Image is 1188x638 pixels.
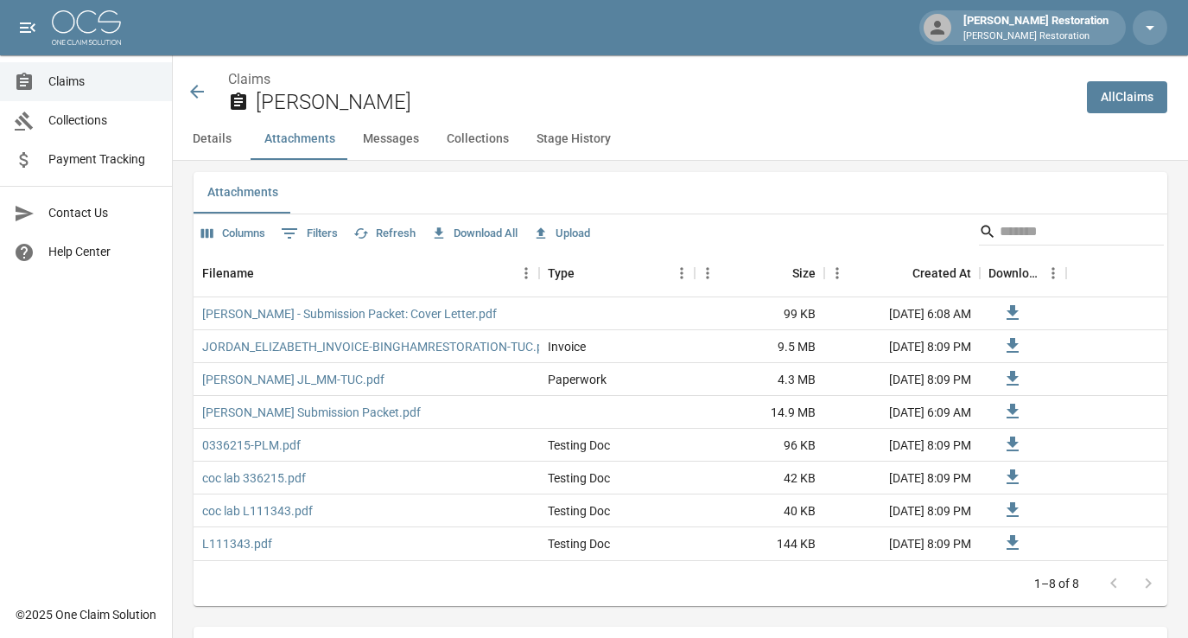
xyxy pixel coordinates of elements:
[539,249,695,297] div: Type
[202,338,555,355] a: JORDAN_ELIZABETH_INVOICE-BINGHAMRESTORATION-TUC.pdf
[548,535,610,552] div: Testing Doc
[979,218,1164,249] div: Search
[48,112,158,130] span: Collections
[202,469,306,487] a: coc lab 336215.pdf
[202,535,272,552] a: L111343.pdf
[194,249,539,297] div: Filename
[202,502,313,520] a: coc lab L111343.pdf
[48,243,158,261] span: Help Center
[824,494,980,527] div: [DATE] 8:09 PM
[824,330,980,363] div: [DATE] 8:09 PM
[792,249,816,297] div: Size
[912,249,971,297] div: Created At
[173,118,1188,160] div: anchor tabs
[988,249,1040,297] div: Download
[194,172,292,214] button: Attachments
[1087,81,1167,113] a: AllClaims
[228,69,1073,90] nav: breadcrumb
[548,338,586,355] div: Invoice
[824,396,980,429] div: [DATE] 6:09 AM
[548,437,610,454] div: Testing Doc
[824,527,980,560] div: [DATE] 8:09 PM
[1040,260,1066,286] button: Menu
[16,606,156,623] div: © 2025 One Claim Solution
[202,249,254,297] div: Filename
[695,527,824,560] div: 144 KB
[824,363,980,396] div: [DATE] 8:09 PM
[48,150,158,169] span: Payment Tracking
[48,204,158,222] span: Contact Us
[548,249,575,297] div: Type
[695,330,824,363] div: 9.5 MB
[548,371,607,388] div: Paperwork
[433,118,523,160] button: Collections
[427,220,522,247] button: Download All
[695,260,721,286] button: Menu
[349,118,433,160] button: Messages
[202,305,497,322] a: [PERSON_NAME] - Submission Packet: Cover Letter.pdf
[202,371,384,388] a: [PERSON_NAME] JL_MM-TUC.pdf
[10,10,45,45] button: open drawer
[824,429,980,462] div: [DATE] 8:09 PM
[529,220,594,247] button: Upload
[48,73,158,91] span: Claims
[202,437,301,454] a: 0336215-PLM.pdf
[824,462,980,494] div: [DATE] 8:09 PM
[194,172,1167,214] div: related-list tabs
[695,363,824,396] div: 4.3 MB
[695,396,824,429] div: 14.9 MB
[695,494,824,527] div: 40 KB
[202,404,421,421] a: [PERSON_NAME] Submission Packet.pdf
[695,429,824,462] div: 96 KB
[251,118,349,160] button: Attachments
[548,502,610,520] div: Testing Doc
[824,297,980,330] div: [DATE] 6:08 AM
[228,71,270,87] a: Claims
[349,220,420,247] button: Refresh
[695,462,824,494] div: 42 KB
[256,90,1073,115] h2: [PERSON_NAME]
[548,469,610,487] div: Testing Doc
[173,118,251,160] button: Details
[513,260,539,286] button: Menu
[276,220,342,247] button: Show filters
[980,249,1066,297] div: Download
[824,249,980,297] div: Created At
[523,118,625,160] button: Stage History
[956,12,1115,43] div: [PERSON_NAME] Restoration
[963,29,1109,44] p: [PERSON_NAME] Restoration
[1034,575,1079,592] p: 1–8 of 8
[695,297,824,330] div: 99 KB
[669,260,695,286] button: Menu
[695,249,824,297] div: Size
[197,220,270,247] button: Select columns
[52,10,121,45] img: ocs-logo-white-transparent.png
[824,260,850,286] button: Menu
